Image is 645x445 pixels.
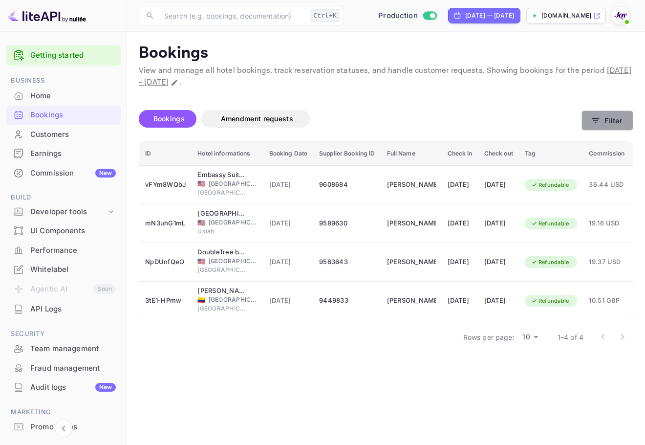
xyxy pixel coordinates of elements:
div: 10 [518,330,542,344]
span: 36.44 USD [589,179,624,190]
div: Isaac Martinez [387,216,436,231]
div: [DATE] [484,216,513,231]
th: ID [139,142,192,166]
div: Bookings [6,106,121,125]
div: UI Components [6,222,121,241]
th: Full Name [381,142,442,166]
th: Hotel informations [192,142,263,166]
span: Build [6,192,121,203]
span: 19.16 USD [589,218,624,229]
span: [DATE] [269,295,308,306]
a: Home [6,87,121,105]
a: Bookings [6,106,121,124]
th: Check in [442,142,478,166]
div: [DATE] [484,254,513,270]
div: Refundable [525,179,576,191]
img: LiteAPI logo [8,8,86,23]
span: United States of America [197,220,205,226]
button: Change date range [170,78,179,88]
div: 3tE1-HPmw [145,293,186,309]
div: Refundable [525,295,576,307]
button: Filter [581,111,633,131]
div: Customers [6,125,121,144]
div: Ctrl+K [310,9,340,22]
a: UI Components [6,222,121,240]
div: [DATE] [448,216,473,231]
span: Colombia [197,297,205,303]
div: New [95,169,116,178]
th: Supplier Booking ID [313,142,381,166]
img: With Joy [613,8,628,23]
th: Tag [519,142,583,166]
div: 9449833 [319,293,375,309]
th: Commission [583,142,630,166]
span: [GEOGRAPHIC_DATA] [209,218,258,227]
span: [GEOGRAPHIC_DATA] [209,295,258,304]
div: DoubleTree by Hilton Dallas - Campbell Centre [197,247,246,257]
div: [DATE] [448,177,473,193]
span: Bookings [153,114,185,123]
div: Angel Martinez [387,177,436,193]
th: Check out [478,142,519,166]
div: Earnings [6,144,121,163]
span: 19.37 USD [589,257,624,267]
a: Getting started [30,50,116,61]
p: [DOMAIN_NAME] [541,11,591,20]
div: account-settings tabs [139,110,581,128]
div: Home [6,87,121,106]
span: [GEOGRAPHIC_DATA] [209,257,258,266]
div: Refundable [525,256,576,268]
div: 9608684 [319,177,375,193]
a: Whitelabel [6,260,121,278]
div: Faranda Collection Bogota, a member of Radisson Individuals [197,286,246,296]
div: Isabel Martinez [387,254,436,270]
div: Switch to Sandbox mode [374,10,440,22]
span: [DATE] [269,179,308,190]
div: UI Components [30,225,116,237]
div: API Logs [6,300,121,319]
div: vFYm8WQbJ [145,177,186,193]
a: Promo codes [6,418,121,436]
div: Promo codes [6,418,121,437]
span: Marketing [6,407,121,418]
div: Embassy Suites by Hilton Valencia [197,170,246,180]
div: CommissionNew [6,164,121,183]
div: [DATE] [484,293,513,309]
input: Search (e.g. bookings, documentation) [158,6,306,25]
span: 10.51 GBP [589,295,624,306]
p: 1–4 of 4 [558,332,583,342]
div: Getting started [6,45,121,66]
div: Developer tools [30,206,106,218]
div: [DATE] — [DATE] [465,11,514,20]
a: Earnings [6,144,121,162]
a: Performance [6,241,121,259]
div: Team management [30,343,116,355]
div: Team management [6,339,121,358]
span: [DATE] - [DATE] [139,66,631,88]
div: Whitelabel [6,260,121,279]
div: Customers [30,129,116,140]
span: [DATE] [269,218,308,229]
div: Refundable [525,218,576,230]
p: Rows per page: [463,332,515,342]
div: Commission [30,168,116,179]
span: [GEOGRAPHIC_DATA] [197,188,246,197]
p: Bookings [139,44,633,63]
div: [DATE] [484,177,513,193]
div: 9563643 [319,254,375,270]
div: Alicia Martinez [387,293,436,309]
div: API Logs [30,304,116,315]
span: Business [6,75,121,86]
span: United States of America [197,258,205,265]
div: Performance [30,245,116,256]
th: Booking Date [263,142,314,166]
div: Developer tools [6,203,121,221]
div: Performance [6,241,121,260]
div: Audit logsNew [6,378,121,397]
span: Ukiah [197,227,246,236]
div: Promo codes [30,422,116,433]
div: Bookings [30,110,116,121]
span: [GEOGRAPHIC_DATA] [197,266,246,274]
a: Customers [6,125,121,143]
div: Home [30,90,116,102]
